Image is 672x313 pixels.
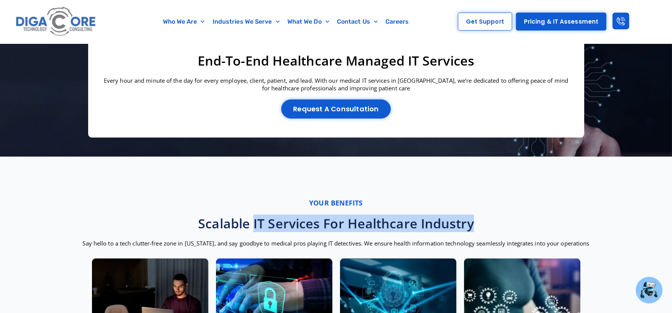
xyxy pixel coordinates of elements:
a: Pricing & IT Assessment [516,13,606,30]
img: logo_orange.svg [12,12,18,18]
a: Industries We Serve [209,13,284,30]
p: Your benefits [4,199,668,207]
p: Say hello to a tech clutter-free zone in [US_STATE], and say goodbye to medical pros playing IT d... [4,239,668,247]
a: Careers [382,13,413,30]
div: Domain Overview [85,45,124,50]
a: Request a Consultation [281,100,390,119]
img: Digacore logo 1 [14,4,98,40]
div: Backlinks [427,45,448,50]
span: Pricing & IT Assessment [524,19,598,24]
div: Site Audit [593,45,615,50]
div: v 4.0.25 [21,12,37,18]
span: Get Support [466,19,504,24]
img: tab_backlinks_grey.svg [419,44,425,50]
a: Who We Are [159,13,209,30]
img: tab_keywords_by_traffic_grey.svg [240,44,247,50]
img: support.svg [620,16,627,22]
div: Keywords by Traffic [249,45,293,50]
img: website_grey.svg [12,20,18,26]
h3: End-to-End Healthcare Managed IT Services [100,52,573,69]
h3: Scalable IT Services for Healthcare Industry [4,215,668,232]
div: Domain: [DOMAIN_NAME] [20,20,84,26]
p: Every hour and minute of the day for every employee, client, patient, and lead. With our medical ... [100,77,573,92]
a: What We Do [284,13,333,30]
img: go_to_app.svg [653,16,659,22]
img: tab_domain_overview_orange.svg [76,44,82,50]
img: tab_seo_analyzer_grey.svg [585,44,591,50]
a: Contact Us [333,13,382,30]
a: Get Support [458,13,512,30]
nav: Menu [133,13,439,30]
img: setting.svg [637,16,643,22]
